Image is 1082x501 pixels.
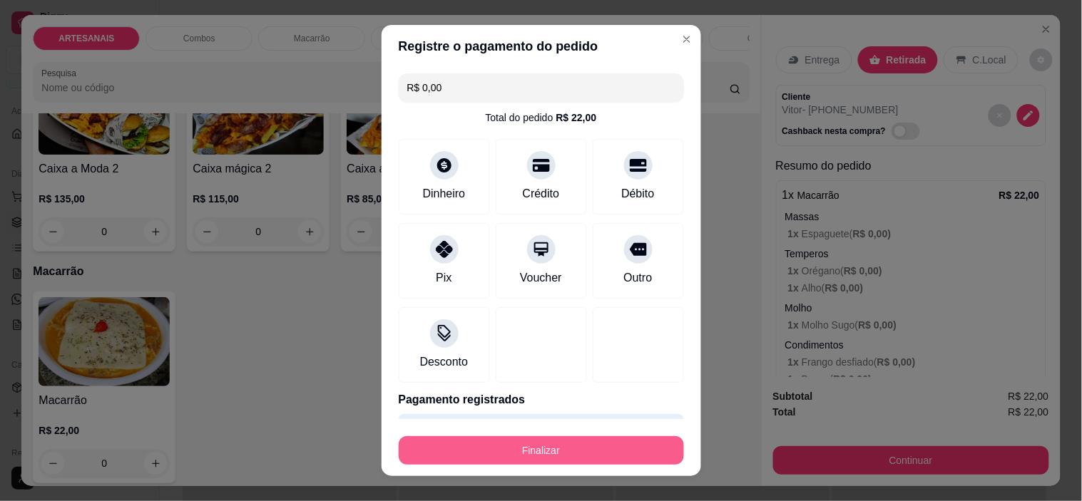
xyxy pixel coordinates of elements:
[420,353,469,371] div: Desconto
[407,73,675,102] input: Ex.: hambúrguer de cordeiro
[520,269,562,286] div: Voucher
[523,185,560,202] div: Crédito
[556,110,597,125] div: R$ 22,00
[399,391,684,408] p: Pagamento registrados
[486,110,597,125] div: Total do pedido
[382,25,701,68] header: Registre o pagamento do pedido
[675,28,698,51] button: Close
[399,436,684,465] button: Finalizar
[621,185,654,202] div: Débito
[436,269,451,286] div: Pix
[423,185,466,202] div: Dinheiro
[623,269,652,286] div: Outro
